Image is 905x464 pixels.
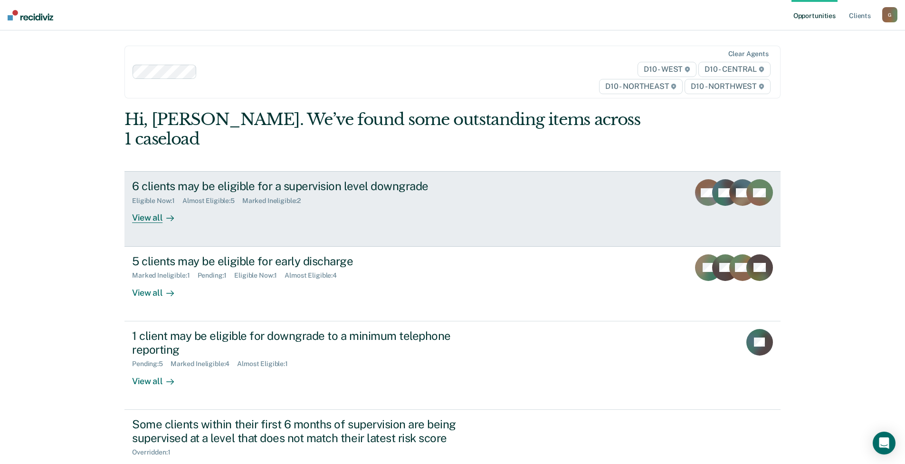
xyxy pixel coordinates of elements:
[198,271,235,280] div: Pending : 1
[132,197,182,205] div: Eligible Now : 1
[124,110,649,149] div: Hi, [PERSON_NAME]. We’ve found some outstanding items across 1 caseload
[234,271,285,280] div: Eligible Now : 1
[599,79,683,94] span: D10 - NORTHEAST
[124,247,781,321] a: 5 clients may be eligible for early dischargeMarked Ineligible:1Pending:1Eligible Now:1Almost Eli...
[124,321,781,410] a: 1 client may be eligible for downgrade to a minimum telephone reportingPending:5Marked Ineligible...
[182,197,242,205] div: Almost Eligible : 5
[728,50,769,58] div: Clear agents
[8,10,53,20] img: Recidiviz
[132,205,185,223] div: View all
[132,360,171,368] div: Pending : 5
[132,448,178,456] div: Overridden : 1
[132,368,185,387] div: View all
[285,271,344,280] div: Almost Eligible : 4
[124,171,781,246] a: 6 clients may be eligible for a supervision level downgradeEligible Now:1Almost Eligible:5Marked ...
[132,280,185,298] div: View all
[171,360,237,368] div: Marked Ineligible : 4
[882,7,897,22] button: G
[685,79,770,94] span: D10 - NORTHWEST
[242,197,308,205] div: Marked Ineligible : 2
[132,179,466,193] div: 6 clients may be eligible for a supervision level downgrade
[132,271,197,280] div: Marked Ineligible : 1
[132,254,466,268] div: 5 clients may be eligible for early discharge
[873,432,895,454] div: Open Intercom Messenger
[638,62,696,77] span: D10 - WEST
[132,329,466,357] div: 1 client may be eligible for downgrade to a minimum telephone reporting
[237,360,295,368] div: Almost Eligible : 1
[698,62,771,77] span: D10 - CENTRAL
[132,417,466,445] div: Some clients within their first 6 months of supervision are being supervised at a level that does...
